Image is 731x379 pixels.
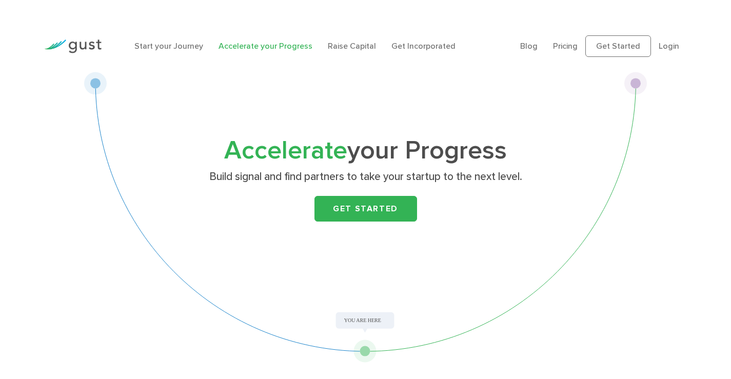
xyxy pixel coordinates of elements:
[659,41,679,51] a: Login
[134,41,203,51] a: Start your Journey
[520,41,538,51] a: Blog
[224,135,347,166] span: Accelerate
[328,41,376,51] a: Raise Capital
[585,35,651,57] a: Get Started
[391,41,456,51] a: Get Incorporated
[44,39,102,53] img: Gust Logo
[219,41,312,51] a: Accelerate your Progress
[167,170,564,184] p: Build signal and find partners to take your startup to the next level.
[314,196,417,222] a: Get Started
[553,41,578,51] a: Pricing
[163,139,568,163] h1: your Progress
